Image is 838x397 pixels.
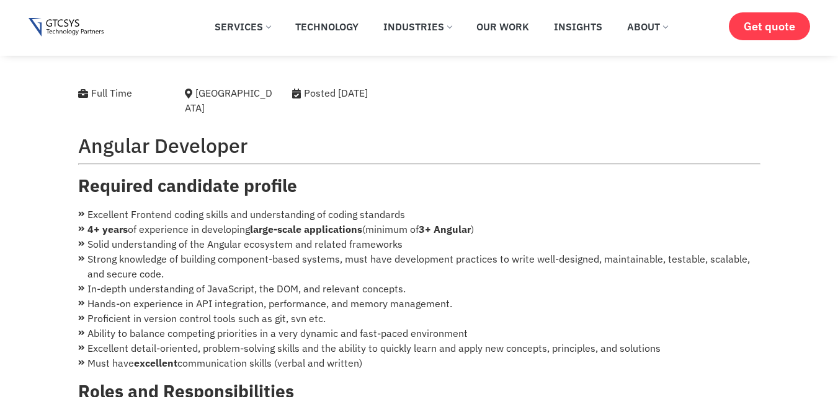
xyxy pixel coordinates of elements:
[78,326,760,341] li: Ability to balance competing priorities in a very dynamic and fast-paced environment
[78,207,760,222] li: Excellent Frontend coding skills and understanding of coding standards
[467,13,538,40] a: Our Work
[78,281,760,296] li: In-depth understanding of JavaScript, the DOM, and relevant concepts.
[78,296,760,311] li: Hands-on experience in API integration, performance, and memory management.
[744,20,795,33] span: Get quote
[205,13,280,40] a: Services
[761,320,838,378] iframe: chat widget
[134,357,177,369] strong: excellent
[78,251,760,281] li: Strong knowledge of building component-based systems, must have development practices to write we...
[618,13,677,40] a: About
[78,341,760,356] li: Excellent detail-oriented, problem-solving skills and the ability to quickly learn and apply new ...
[419,223,471,235] strong: 3+ Angular
[87,223,128,235] strong: 4+ years
[185,85,274,115] div: [GEOGRAPHIC_DATA]
[78,222,760,237] li: of experience in developing (minimum of )
[78,85,167,100] div: Full Time
[250,223,362,235] strong: large-scale applications
[78,237,760,251] li: Solid understanding of the Angular ecosystem and related frameworks
[29,18,104,37] img: Gtcsys logo
[286,13,368,40] a: Technology
[78,311,760,326] li: Proficient in version control tools such as git, svn etc.
[374,13,461,40] a: Industries
[78,174,297,197] strong: Required candidate profile
[545,13,612,40] a: Insights
[78,134,760,157] h2: Angular Developer
[729,12,810,40] a: Get quote
[292,85,434,100] div: Posted [DATE]
[78,356,760,370] li: Must have communication skills (verbal and written)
